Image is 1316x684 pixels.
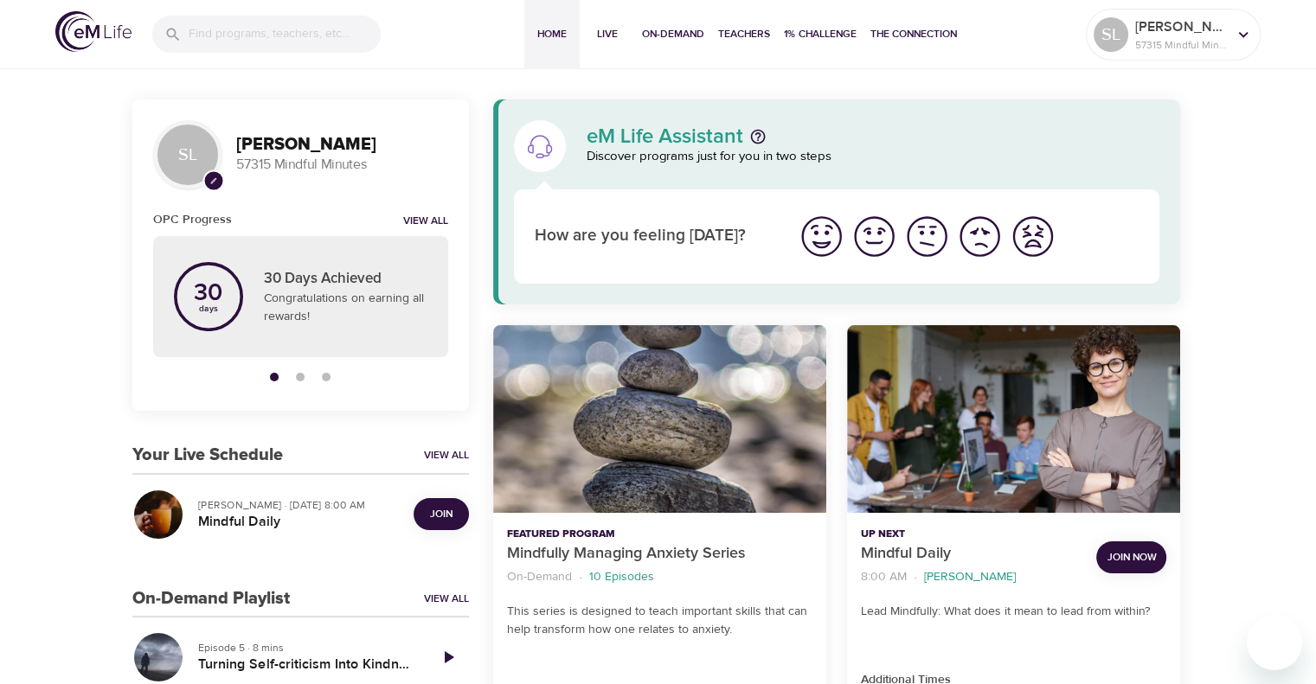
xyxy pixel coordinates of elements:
[194,281,222,305] p: 30
[914,566,917,589] li: ·
[507,568,572,586] p: On-Demand
[430,505,453,523] span: Join
[1107,548,1156,566] span: Join Now
[1094,17,1128,52] div: SL
[1135,16,1227,37] p: [PERSON_NAME]
[861,542,1082,566] p: Mindful Daily
[153,120,222,189] div: SL
[198,640,414,655] p: Episode 5 · 8 mins
[198,655,414,674] h5: Turning Self-criticism Into Kindness
[953,210,1006,263] button: I'm feeling bad
[198,513,400,531] h5: Mindful Daily
[507,566,812,589] nav: breadcrumb
[427,636,469,678] a: Play Episode
[132,631,184,683] button: Turning Self-criticism Into Kindness
[507,603,812,639] p: This series is designed to teach important skills that can help transform how one relates to anxi...
[642,25,704,43] span: On-Demand
[189,16,381,53] input: Find programs, teachers, etc...
[924,568,1016,586] p: [PERSON_NAME]
[493,325,826,513] button: Mindfully Managing Anxiety Series
[587,25,628,43] span: Live
[589,568,654,586] p: 10 Episodes
[784,25,857,43] span: 1% Challenge
[579,566,582,589] li: ·
[861,527,1082,542] p: Up Next
[1006,210,1059,263] button: I'm feeling worst
[956,213,1004,260] img: bad
[1247,615,1302,670] iframe: Button to launch messaging window
[507,527,812,542] p: Featured Program
[236,135,448,155] h3: [PERSON_NAME]
[236,155,448,175] p: 57315 Mindful Minutes
[870,25,957,43] span: The Connection
[264,290,427,326] p: Congratulations on earning all rewards!
[153,210,232,229] h6: OPC Progress
[847,325,1180,513] button: Mindful Daily
[851,213,898,260] img: good
[861,603,1166,621] p: Lead Mindfully: What does it mean to lead from within?
[403,214,448,229] a: View all notifications
[198,497,400,513] p: [PERSON_NAME] · [DATE] 8:00 AM
[414,498,469,530] button: Join
[1135,37,1227,53] p: 57315 Mindful Minutes
[861,566,1082,589] nav: breadcrumb
[424,448,469,463] a: View All
[507,542,812,566] p: Mindfully Managing Anxiety Series
[1009,213,1056,260] img: worst
[587,147,1160,167] p: Discover programs just for you in two steps
[798,213,845,260] img: great
[526,132,554,160] img: eM Life Assistant
[535,224,774,249] p: How are you feeling [DATE]?
[861,568,907,586] p: 8:00 AM
[848,210,901,263] button: I'm feeling good
[795,210,848,263] button: I'm feeling great
[264,268,427,291] p: 30 Days Achieved
[718,25,770,43] span: Teachers
[132,589,290,609] h3: On-Demand Playlist
[132,445,283,465] h3: Your Live Schedule
[901,210,953,263] button: I'm feeling ok
[55,11,132,52] img: logo
[1096,541,1166,573] button: Join Now
[194,305,222,312] p: days
[531,25,573,43] span: Home
[587,126,743,147] p: eM Life Assistant
[424,591,469,606] a: View All
[903,213,951,260] img: ok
